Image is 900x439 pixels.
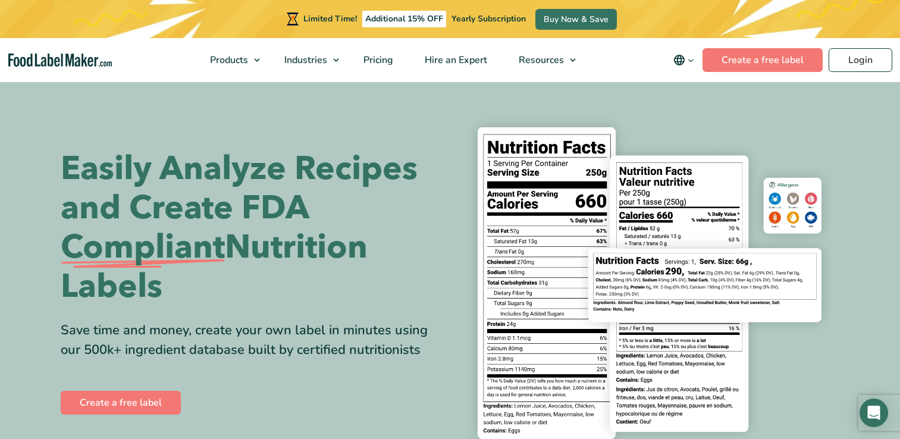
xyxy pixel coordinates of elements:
a: Create a free label [703,48,823,72]
a: Buy Now & Save [535,9,617,30]
a: Login [829,48,892,72]
span: Products [206,54,249,67]
span: Resources [515,54,565,67]
span: Compliant [61,228,225,267]
a: Products [195,38,266,82]
div: Save time and money, create your own label in minutes using our 500k+ ingredient database built b... [61,321,441,360]
a: Hire an Expert [409,38,500,82]
h1: Easily Analyze Recipes and Create FDA Nutrition Labels [61,149,441,306]
div: Open Intercom Messenger [860,399,888,427]
span: Yearly Subscription [451,13,526,24]
a: Pricing [348,38,406,82]
span: Additional 15% OFF [362,11,446,27]
span: Pricing [360,54,394,67]
a: Resources [503,38,582,82]
span: Hire an Expert [421,54,488,67]
span: Limited Time! [303,13,357,24]
a: Industries [269,38,345,82]
a: Create a free label [61,391,181,415]
span: Industries [281,54,328,67]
